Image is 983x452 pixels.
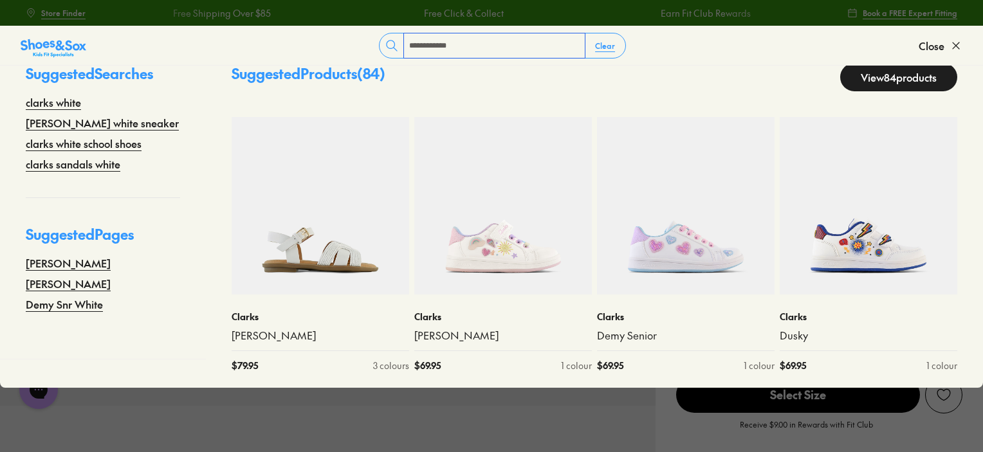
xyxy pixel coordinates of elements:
[744,359,775,372] div: 1 colour
[780,329,957,343] a: Dusky
[232,63,385,91] p: Suggested Products
[676,377,920,413] span: Select Size
[926,359,957,372] div: 1 colour
[232,329,409,343] a: [PERSON_NAME]
[414,329,592,343] a: [PERSON_NAME]
[597,310,775,323] p: Clarks
[585,34,625,57] button: Clear
[41,7,86,19] span: Store Finder
[863,7,957,19] span: Book a FREE Expert Fitting
[780,359,806,372] span: $ 69.95
[561,359,592,372] div: 1 colour
[676,376,920,413] button: Select Size
[26,156,120,172] a: clarks sandals white
[414,310,592,323] p: Clarks
[740,419,873,442] p: Receive $9.00 in Rewards with Fit Club
[373,359,409,372] div: 3 colours
[26,95,81,110] a: clarks white
[414,359,441,372] span: $ 69.95
[658,6,748,20] a: Earn Fit Club Rewards
[597,329,775,343] a: Demy Senior
[21,35,86,56] a: Shoes &amp; Sox
[26,1,86,24] a: Store Finder
[780,310,957,323] p: Clarks
[26,136,142,151] a: clarks white school shoes
[26,296,103,312] a: Demy Snr White
[357,64,385,83] span: ( 84 )
[26,255,111,271] a: [PERSON_NAME]
[232,359,258,372] span: $ 79.95
[421,6,501,20] a: Free Click & Collect
[840,63,957,91] a: View84products
[21,38,86,59] img: SNS_Logo_Responsive.svg
[13,366,64,413] iframe: Gorgias live chat messenger
[925,376,962,413] button: Add to Wishlist
[847,1,957,24] a: Book a FREE Expert Fitting
[26,115,179,131] a: [PERSON_NAME] white sneaker
[232,310,409,323] p: Clarks
[26,224,180,255] p: Suggested Pages
[597,359,623,372] span: $ 69.95
[26,63,180,95] p: Suggested Searches
[919,32,962,60] button: Close
[919,38,944,53] span: Close
[170,6,268,20] a: Free Shipping Over $85
[26,276,111,291] a: [PERSON_NAME]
